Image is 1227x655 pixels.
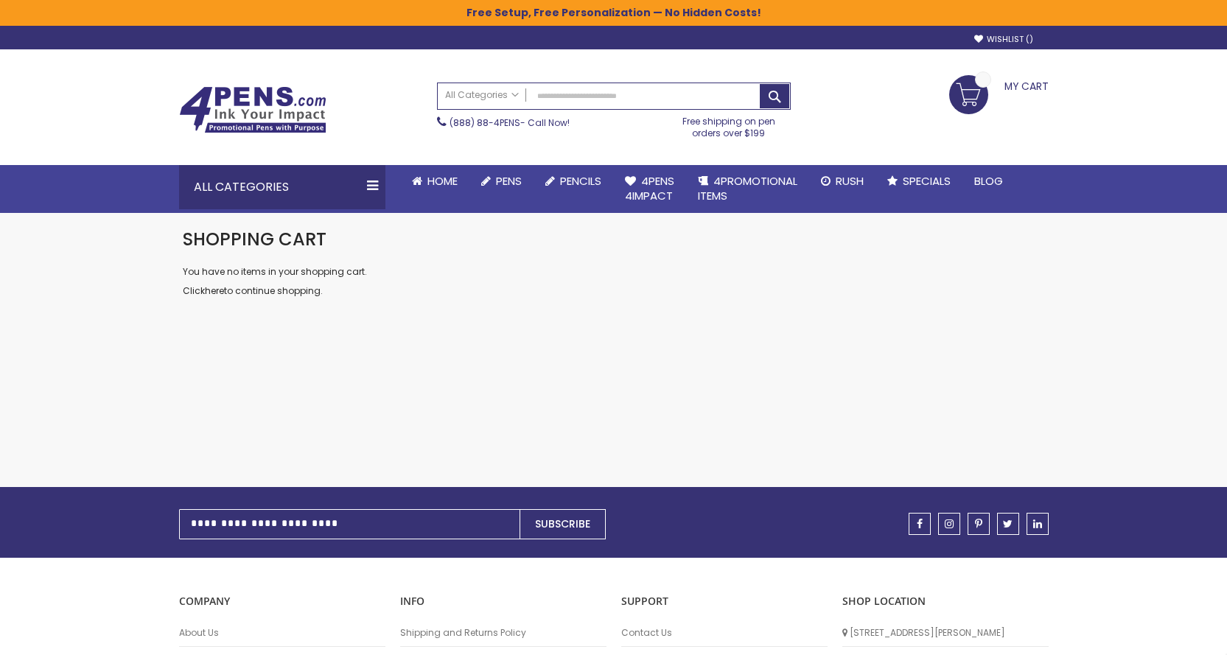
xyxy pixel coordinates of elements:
[909,513,931,535] a: facebook
[842,620,1049,647] li: [STREET_ADDRESS][PERSON_NAME]
[875,165,962,197] a: Specials
[400,627,606,639] a: Shipping and Returns Policy
[903,173,951,189] span: Specials
[400,595,606,609] p: INFO
[438,83,526,108] a: All Categories
[179,86,326,133] img: 4Pens Custom Pens and Promotional Products
[667,110,791,139] div: Free shipping on pen orders over $199
[975,519,982,529] span: pinterest
[450,116,520,129] a: (888) 88-4PENS
[520,509,606,539] button: Subscribe
[400,165,469,197] a: Home
[179,627,385,639] a: About Us
[1003,519,1013,529] span: twitter
[183,227,326,251] span: Shopping Cart
[809,165,875,197] a: Rush
[938,513,960,535] a: instagram
[686,165,809,213] a: 4PROMOTIONALITEMS
[1033,519,1042,529] span: linkedin
[179,595,385,609] p: COMPANY
[535,516,590,531] span: Subscribe
[625,173,674,203] span: 4Pens 4impact
[842,595,1049,609] p: SHOP LOCATION
[974,34,1033,45] a: Wishlist
[917,519,923,529] span: facebook
[621,595,828,609] p: Support
[445,89,519,101] span: All Categories
[179,165,385,209] div: All Categories
[997,513,1019,535] a: twitter
[560,173,601,189] span: Pencils
[469,165,534,197] a: Pens
[183,266,1045,278] p: You have no items in your shopping cart.
[962,165,1015,197] a: Blog
[621,627,828,639] a: Contact Us
[945,519,954,529] span: instagram
[450,116,570,129] span: - Call Now!
[698,173,797,203] span: 4PROMOTIONAL ITEMS
[1027,513,1049,535] a: linkedin
[836,173,864,189] span: Rush
[205,284,224,297] a: here
[427,173,458,189] span: Home
[534,165,613,197] a: Pencils
[496,173,522,189] span: Pens
[968,513,990,535] a: pinterest
[974,173,1003,189] span: Blog
[613,165,686,213] a: 4Pens4impact
[183,285,1045,297] p: Click to continue shopping.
